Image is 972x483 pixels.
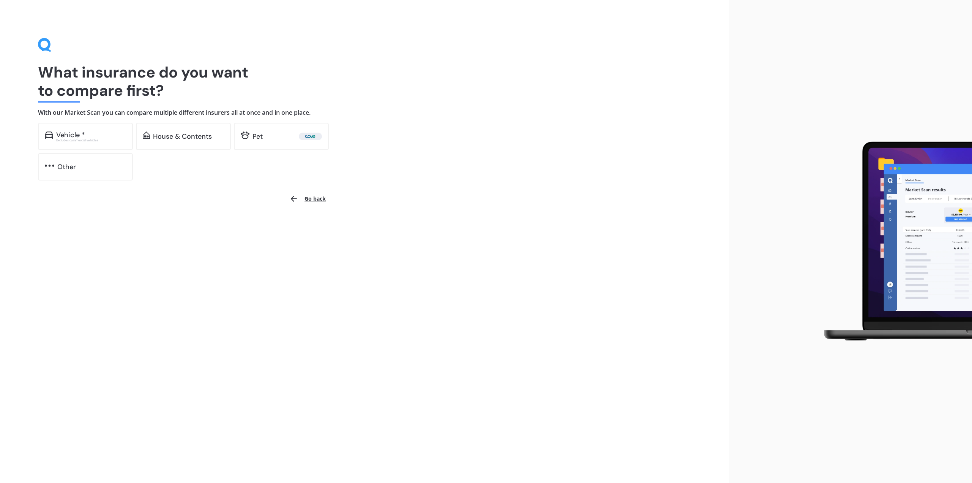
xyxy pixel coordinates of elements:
img: other.81dba5aafe580aa69f38.svg [45,162,54,169]
div: Other [57,163,76,171]
div: House & Contents [153,133,212,140]
h1: What insurance do you want to compare first? [38,63,691,100]
img: home-and-contents.b802091223b8502ef2dd.svg [143,131,150,139]
img: laptop.webp [813,137,972,346]
div: Vehicle * [56,131,85,139]
h4: With our Market Scan you can compare multiple different insurers all at once and in one place. [38,109,691,117]
img: Cove.webp [300,133,320,140]
a: Pet [234,123,329,150]
img: car.f15378c7a67c060ca3f3.svg [45,131,53,139]
div: Pet [252,133,263,140]
div: Excludes commercial vehicles [56,139,126,142]
button: Go back [285,190,330,208]
img: pet.71f96884985775575a0d.svg [241,131,249,139]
